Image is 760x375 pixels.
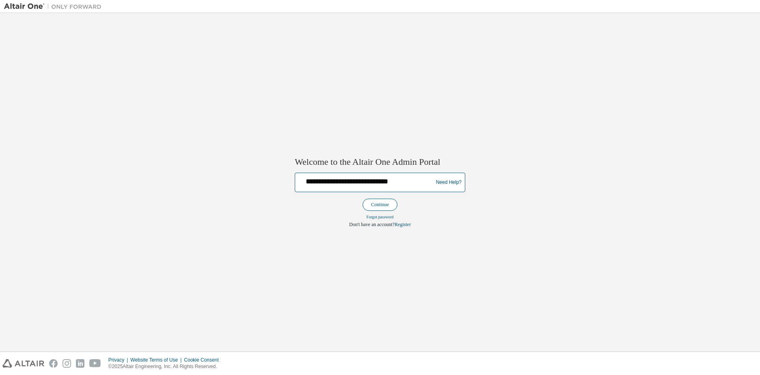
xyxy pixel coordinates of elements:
[4,2,106,11] img: Altair One
[184,357,223,363] div: Cookie Consent
[76,359,84,368] img: linkedin.svg
[395,222,411,228] a: Register
[63,359,71,368] img: instagram.svg
[363,199,397,211] button: Continue
[49,359,58,368] img: facebook.svg
[295,156,465,168] h2: Welcome to the Altair One Admin Portal
[108,363,224,370] p: © 2025 Altair Engineering, Inc. All Rights Reserved.
[349,222,395,228] span: Don't have an account?
[108,357,130,363] div: Privacy
[2,359,44,368] img: altair_logo.svg
[367,215,394,220] a: Forgot password
[130,357,184,363] div: Website Terms of Use
[89,359,101,368] img: youtube.svg
[436,182,462,183] a: Need Help?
